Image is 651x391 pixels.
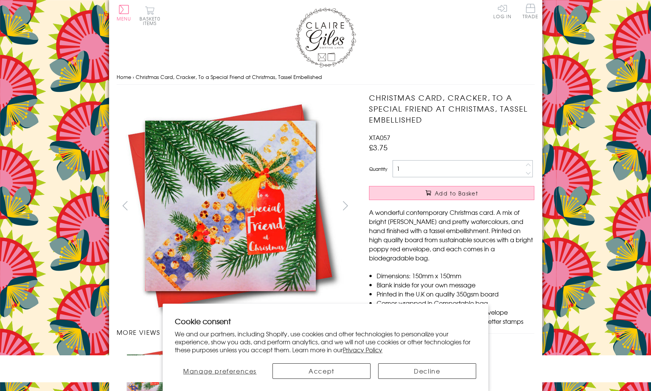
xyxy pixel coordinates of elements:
h3: More views [117,328,354,337]
button: Accept [272,363,371,379]
span: Menu [117,15,131,22]
img: Claire Giles Greetings Cards [295,8,356,68]
button: Menu [117,5,131,21]
li: Comes wrapped in Compostable bag [377,298,534,307]
h2: Cookie consent [175,316,476,326]
li: Printed in the U.K on quality 350gsm board [377,289,534,298]
button: Basket0 items [139,6,160,25]
a: Log In [493,4,512,19]
span: £3.75 [369,142,388,153]
button: Decline [378,363,476,379]
span: Christmas Card, Cracker, To a Special Friend at Christmas, Tassel Embellished [136,73,322,80]
p: A wonderful contemporary Christmas card. A mix of bright [PERSON_NAME] and pretty watercolours, a... [369,208,534,262]
li: Dimensions: 150mm x 150mm [377,271,534,280]
nav: breadcrumbs [117,69,535,85]
button: Add to Basket [369,186,534,200]
span: › [133,73,134,80]
img: Christmas Card, Cracker, To a Special Friend at Christmas, Tassel Embellished [116,92,344,320]
img: Christmas Card, Cracker, To a Special Friend at Christmas, Tassel Embellished [354,92,582,320]
button: prev [117,197,134,214]
span: Trade [523,4,539,19]
a: Privacy Policy [343,345,382,354]
button: Manage preferences [175,363,265,379]
p: We and our partners, including Shopify, use cookies and other technologies to personalize your ex... [175,330,476,353]
span: Manage preferences [183,366,257,375]
a: Trade [523,4,539,20]
span: Add to Basket [435,189,478,197]
span: XTA057 [369,133,390,142]
h1: Christmas Card, Cracker, To a Special Friend at Christmas, Tassel Embellished [369,92,534,125]
a: Home [117,73,131,80]
button: next [337,197,354,214]
li: Blank inside for your own message [377,280,534,289]
label: Quantity [369,166,387,172]
span: 0 items [143,15,160,27]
